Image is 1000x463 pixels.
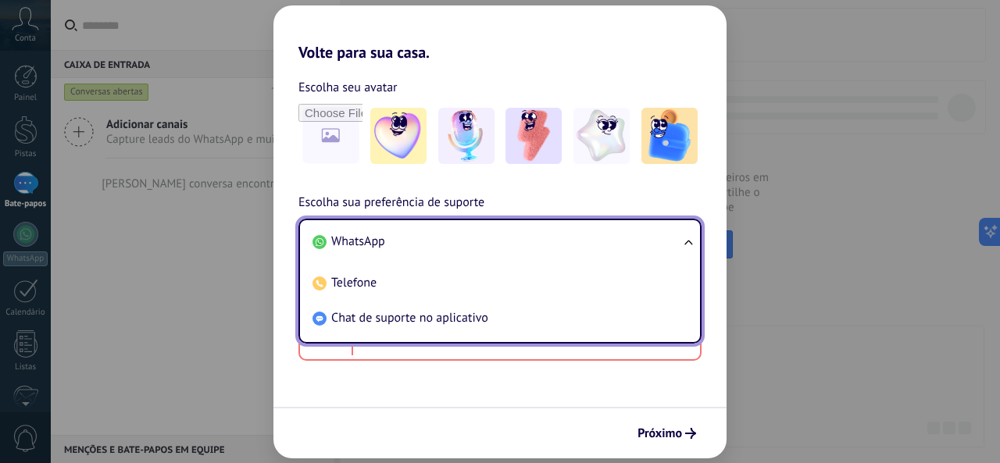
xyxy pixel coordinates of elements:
font: Escolha sua preferência de suporte [298,194,484,210]
font: WhatsApp [331,233,385,249]
img: -5.jpeg [641,108,698,164]
img: -4.jpeg [573,108,630,164]
font: Chat de suporte no aplicativo [331,310,488,326]
img: -3.jpeg [505,108,562,164]
button: Próximo [630,420,703,447]
font: Próximo [637,426,682,441]
font: Telefone [331,275,377,290]
img: -2.jpeg [438,108,495,164]
font: Escolha seu avatar [298,80,398,95]
img: -1.jpeg [370,108,427,164]
font: Volte para sua casa. [298,42,430,62]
